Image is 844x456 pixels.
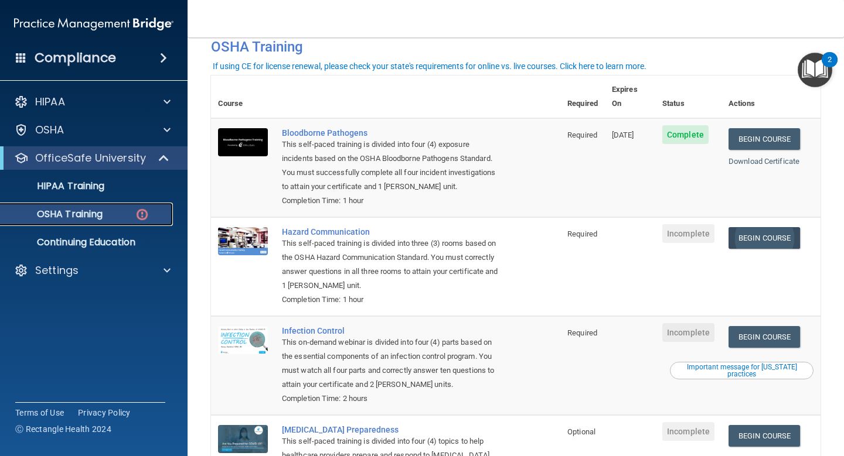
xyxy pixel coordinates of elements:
h4: Compliance [35,50,116,66]
p: Continuing Education [8,236,168,248]
span: Required [567,131,597,139]
a: Bloodborne Pathogens [282,128,502,138]
th: Actions [722,76,821,118]
span: Required [567,328,597,337]
a: Begin Course [729,227,800,249]
span: Incomplete [662,422,714,441]
a: [MEDICAL_DATA] Preparedness [282,425,502,434]
h4: OSHA Training [211,39,821,55]
p: HIPAA Training [8,180,104,192]
button: Read this if you are a dental practitioner in the state of CA [670,362,814,379]
a: Privacy Policy [78,407,131,419]
a: Begin Course [729,425,800,447]
div: This self-paced training is divided into four (4) exposure incidents based on the OSHA Bloodborne... [282,138,502,194]
div: Completion Time: 1 hour [282,194,502,208]
div: Completion Time: 2 hours [282,392,502,406]
span: Ⓒ Rectangle Health 2024 [15,423,111,435]
span: Incomplete [662,323,714,342]
p: OSHA Training [8,208,103,220]
th: Required [560,76,605,118]
span: Complete [662,125,709,144]
a: HIPAA [14,95,171,109]
span: Optional [567,427,595,436]
span: Incomplete [662,224,714,243]
button: If using CE for license renewal, please check your state's requirements for online vs. live cours... [211,60,648,72]
div: This self-paced training is divided into three (3) rooms based on the OSHA Hazard Communication S... [282,236,502,293]
p: Settings [35,263,79,277]
div: Important message for [US_STATE] practices [672,364,812,378]
div: Completion Time: 1 hour [282,293,502,307]
div: If using CE for license renewal, please check your state's requirements for online vs. live cours... [213,62,646,70]
div: 2 [828,60,832,75]
img: PMB logo [14,12,173,36]
a: OfficeSafe University [14,151,170,165]
th: Course [211,76,275,118]
a: OSHA [14,123,171,137]
a: Infection Control [282,326,502,335]
th: Expires On [605,76,655,118]
div: This on-demand webinar is divided into four (4) parts based on the essential components of an inf... [282,335,502,392]
p: HIPAA [35,95,65,109]
a: Download Certificate [729,157,799,166]
a: Begin Course [729,128,800,150]
button: Open Resource Center, 2 new notifications [798,53,832,87]
span: Required [567,229,597,238]
iframe: Drift Widget Chat Controller [641,373,830,420]
span: [DATE] [612,131,634,139]
p: OSHA [35,123,64,137]
a: Hazard Communication [282,227,502,236]
p: OfficeSafe University [35,151,146,165]
a: Settings [14,263,171,277]
a: Begin Course [729,326,800,348]
a: Terms of Use [15,407,64,419]
img: danger-circle.6113f641.png [135,207,149,222]
th: Status [655,76,722,118]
